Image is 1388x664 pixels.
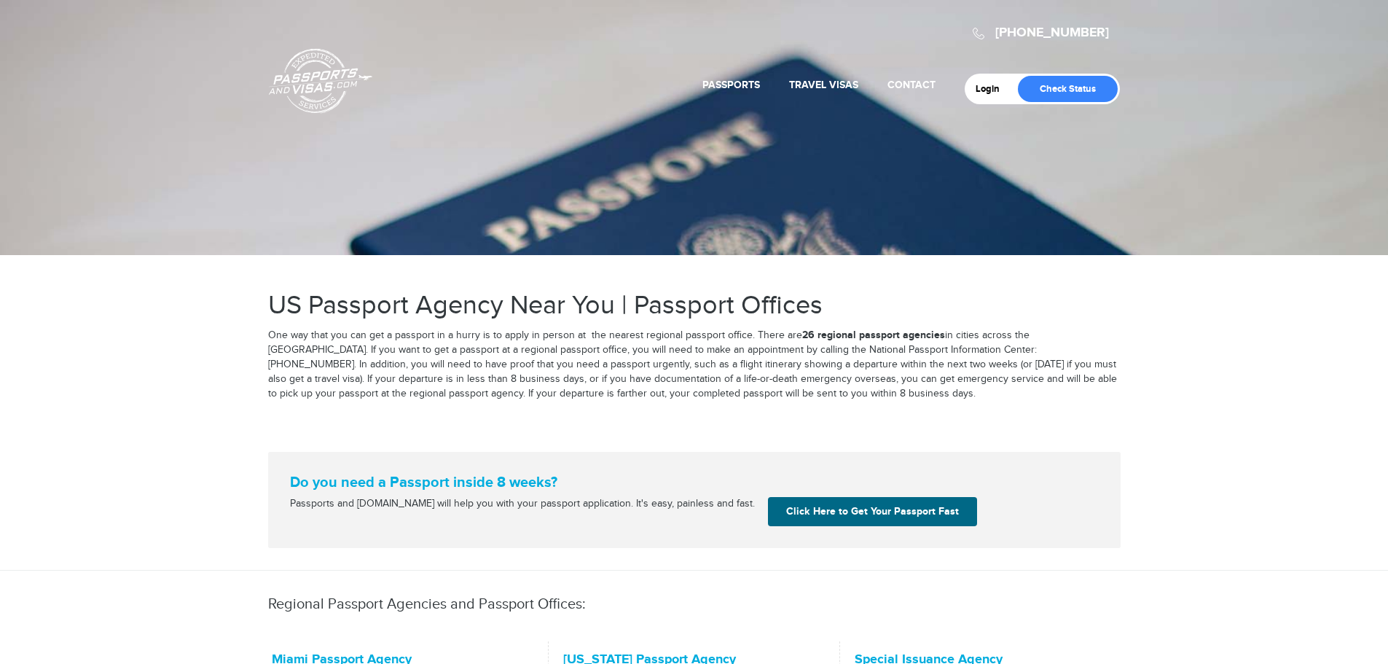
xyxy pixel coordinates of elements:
[789,79,858,91] a: Travel Visas
[1018,76,1118,102] a: Check Status
[802,329,945,341] strong: 26 regional passport agencies
[887,79,936,91] a: Contact
[995,25,1109,41] a: [PHONE_NUMBER]
[768,497,977,526] a: Click Here to Get Your Passport Fast
[290,474,1099,491] strong: Do you need a Passport inside 8 weeks?
[268,596,1121,612] h3: Regional Passport Agencies and Passport Offices:
[268,328,1121,402] p: One way that you can get a passport in a hurry is to apply in person at the nearest regional pass...
[284,497,763,512] div: Passports and [DOMAIN_NAME] will help you with your passport application. It's easy, painless and...
[976,83,1010,95] a: Login
[268,292,1121,321] h1: US Passport Agency Near You | Passport Offices
[702,79,760,91] a: Passports
[269,48,372,114] a: Passports & [DOMAIN_NAME]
